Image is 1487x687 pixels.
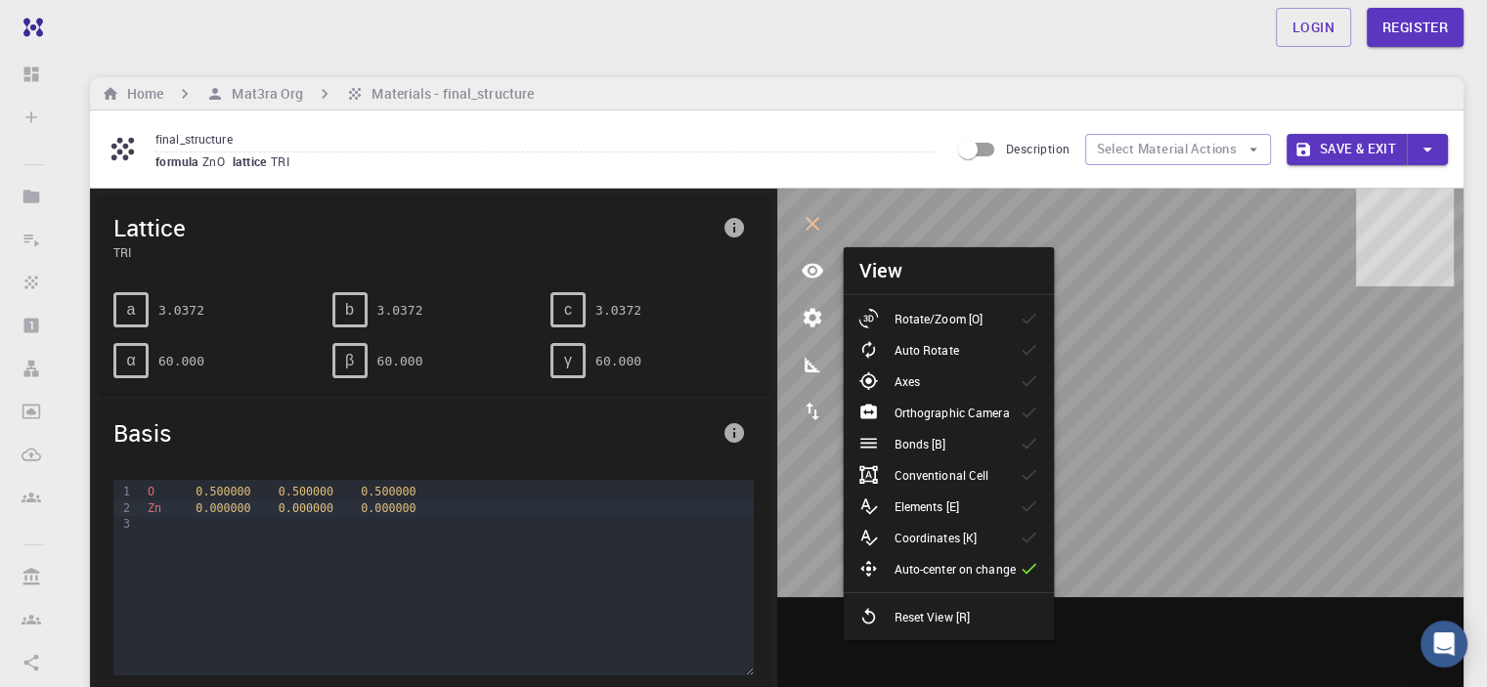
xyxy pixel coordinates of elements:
a: Login [1276,8,1351,47]
span: β [345,352,354,369]
span: α [126,352,135,369]
span: O [148,485,154,498]
span: Lattice [113,212,715,243]
p: Reset View [R] [894,608,970,625]
p: Auto-center on change [894,560,1015,578]
div: Open Intercom Messenger [1421,621,1467,667]
h6: View [858,255,902,286]
div: 2 [113,500,133,516]
h6: Home [119,83,163,105]
pre: 60.000 [595,344,641,378]
span: a [127,301,136,319]
p: Coordinates [K] [894,529,977,546]
span: 0.000000 [361,501,415,515]
span: Description [1006,141,1070,156]
p: Auto Rotate [894,341,958,359]
div: 3 [113,516,133,532]
button: info [715,208,754,247]
div: 1 [113,484,133,499]
span: Zn [148,501,161,515]
span: c [564,301,572,319]
nav: breadcrumb [98,83,538,105]
p: Bonds [B] [894,435,945,452]
button: info [715,413,754,452]
button: Save & Exit [1287,134,1407,165]
span: 0.500000 [196,485,250,498]
pre: 60.000 [377,344,423,378]
pre: 3.0372 [158,293,204,327]
p: Rotate/Zoom [O] [894,310,983,327]
span: lattice [233,153,271,169]
span: Basis [113,417,715,449]
span: ZnO [202,153,233,169]
span: TRI [271,153,297,169]
pre: 3.0372 [377,293,423,327]
span: 0.000000 [196,501,250,515]
pre: 3.0372 [595,293,641,327]
h6: Mat3ra Org [224,83,303,105]
pre: 60.000 [158,344,204,378]
h6: Materials - final_structure [364,83,534,105]
span: formula [155,153,202,169]
span: TRI [113,243,715,261]
span: 0.000000 [279,501,333,515]
img: logo [16,18,43,37]
span: γ [564,352,572,369]
span: 0.500000 [279,485,333,498]
p: Axes [894,372,919,390]
p: Orthographic Camera [894,404,1009,421]
p: Elements [E] [894,497,958,515]
span: 0.500000 [361,485,415,498]
a: Register [1367,8,1464,47]
span: b [345,301,354,319]
p: Conventional Cell [894,466,988,484]
button: Select Material Actions [1085,134,1271,165]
